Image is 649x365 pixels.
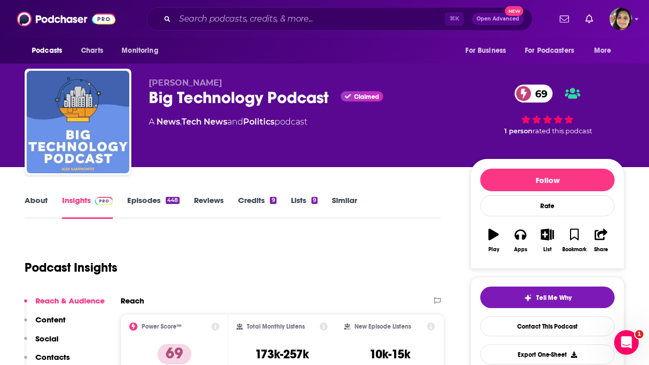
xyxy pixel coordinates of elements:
button: Apps [507,222,534,259]
a: About [25,195,48,219]
button: Play [480,222,507,259]
a: News [156,117,180,127]
span: and [227,117,243,127]
a: Reviews [194,195,224,219]
img: Big Technology Podcast [27,71,129,173]
span: 1 [635,330,643,338]
div: Share [594,247,608,253]
div: 448 [166,197,180,204]
span: ⌘ K [445,12,464,26]
h2: Total Monthly Listens [247,323,305,330]
span: , [180,117,182,127]
button: open menu [518,41,589,60]
iframe: Intercom live chat [614,330,639,355]
button: open menu [25,41,75,60]
img: Podchaser - Follow, Share and Rate Podcasts [17,9,115,29]
span: Monitoring [122,44,158,58]
span: [PERSON_NAME] [149,78,222,88]
span: Open Advanced [477,16,519,22]
span: For Business [465,44,506,58]
div: List [543,247,552,253]
button: tell me why sparkleTell Me Why [480,287,615,308]
a: Lists9 [291,195,318,219]
span: New [505,6,523,16]
a: Contact This Podcast [480,316,615,336]
p: Contacts [35,352,70,362]
span: 1 person [504,127,533,135]
h1: Podcast Insights [25,260,117,275]
h3: 10k-15k [369,347,410,362]
a: InsightsPodchaser Pro [62,195,113,219]
div: Search podcasts, credits, & more... [147,7,533,31]
button: List [534,222,561,259]
span: Charts [81,44,103,58]
button: Open AdvancedNew [472,13,524,25]
a: Tech News [182,117,227,127]
button: Export One-Sheet [480,344,615,364]
div: 9 [311,197,318,204]
span: Tell Me Why [536,294,572,302]
button: open menu [114,41,171,60]
div: A podcast [149,116,307,128]
div: Play [488,247,499,253]
h2: Power Score™ [142,323,182,330]
p: 69 [158,344,191,364]
div: Apps [514,247,527,253]
span: Podcasts [32,44,62,58]
span: More [594,44,612,58]
h2: Reach [121,296,144,306]
a: Politics [243,117,274,127]
button: Reach & Audience [24,296,105,315]
div: Bookmark [562,247,586,253]
a: 69 [515,85,553,103]
button: Show profile menu [609,8,632,30]
a: Episodes448 [127,195,180,219]
img: User Profile [609,8,632,30]
span: 69 [525,85,553,103]
h3: 173k-257k [255,347,309,362]
h2: New Episode Listens [355,323,411,330]
div: 69 1 personrated this podcast [470,78,624,141]
p: Content [35,315,66,325]
a: Charts [74,41,109,60]
button: open menu [458,41,519,60]
img: tell me why sparkle [524,294,532,302]
a: Show notifications dropdown [556,10,573,28]
button: Follow [480,169,615,191]
input: Search podcasts, credits, & more... [175,11,445,27]
div: 9 [270,197,276,204]
button: open menu [587,41,624,60]
a: Credits9 [238,195,276,219]
span: rated this podcast [533,127,592,135]
button: Bookmark [561,222,587,259]
img: Podchaser Pro [95,197,113,205]
button: Content [24,315,66,334]
a: Similar [332,195,357,219]
button: Social [24,334,58,353]
span: For Podcasters [525,44,574,58]
div: Rate [480,195,615,216]
p: Reach & Audience [35,296,105,306]
p: Social [35,334,58,343]
span: Logged in as shelbyjanner [609,8,632,30]
span: Claimed [354,94,379,99]
button: Share [588,222,615,259]
a: Show notifications dropdown [581,10,597,28]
